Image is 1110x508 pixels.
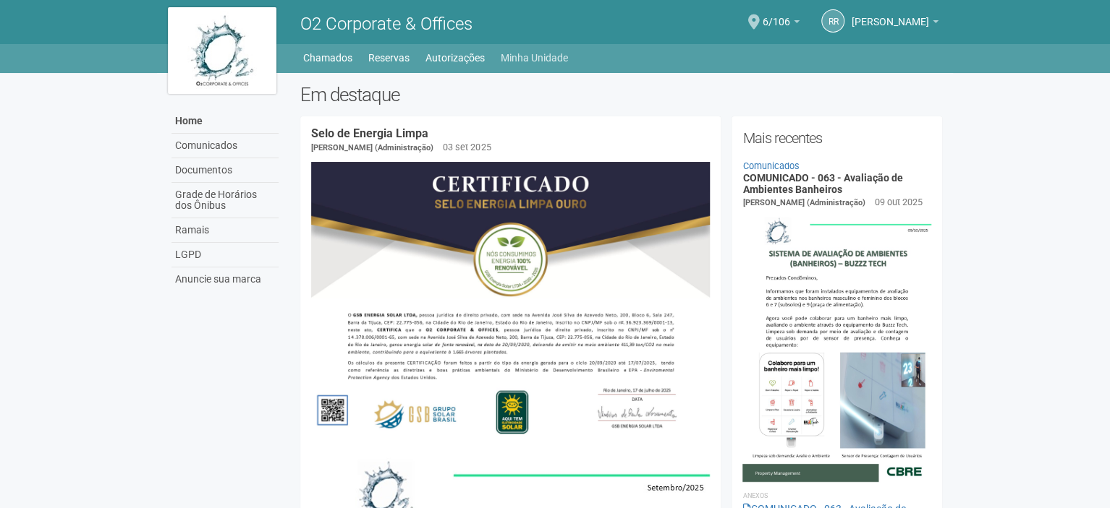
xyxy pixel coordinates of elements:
span: 6/106 [763,2,790,27]
span: Renato Rabello Ribeiro [852,2,929,27]
a: [PERSON_NAME] [852,18,939,30]
img: COMUNICADO%20-%20054%20-%20Selo%20de%20Energia%20Limpa%20-%20P%C3%A1g.%202.jpg [311,162,710,444]
li: Anexos [742,489,931,502]
h2: Em destaque [300,84,942,106]
a: Ramais [171,218,279,243]
a: Selo de Energia Limpa [311,126,428,140]
h2: Mais recentes [742,127,931,149]
div: 09 out 2025 [874,196,922,209]
span: O2 Corporate & Offices [300,14,473,34]
a: Documentos [171,158,279,183]
div: 03 set 2025 [443,141,491,154]
a: COMUNICADO - 063 - Avaliação de Ambientes Banheiros [742,172,902,194]
img: COMUNICADO%20-%20063%20-%20Avalia%C3%A7%C3%A3o%20de%20Ambientes%20Banheiros.jpg [742,210,931,481]
a: Grade de Horários dos Ônibus [171,183,279,218]
a: RR [821,9,844,33]
span: [PERSON_NAME] (Administração) [311,143,433,152]
a: Home [171,109,279,134]
a: LGPD [171,243,279,267]
a: Comunicados [171,134,279,158]
a: Autorizações [425,48,485,68]
img: logo.jpg [168,7,276,94]
a: Minha Unidade [501,48,568,68]
span: [PERSON_NAME] (Administração) [742,198,865,207]
a: Comunicados [742,160,799,171]
a: Reservas [368,48,410,68]
a: Chamados [303,48,352,68]
a: 6/106 [763,18,800,30]
a: Anuncie sua marca [171,267,279,291]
